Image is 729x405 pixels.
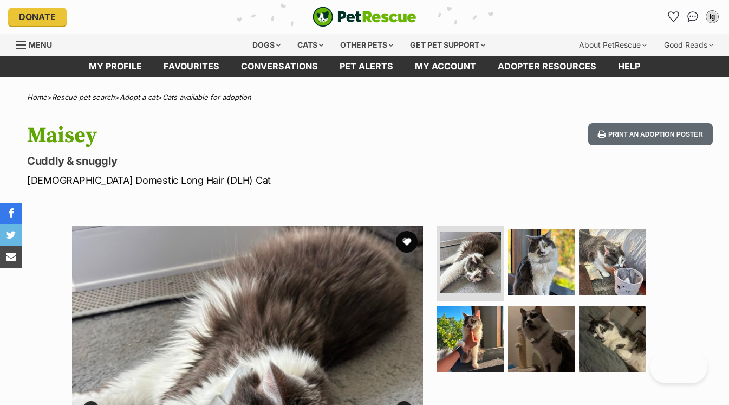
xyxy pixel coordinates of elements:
p: [DEMOGRAPHIC_DATA] Domestic Long Hair (DLH) Cat [27,173,445,188]
a: My profile [78,56,153,77]
h1: Maisey [27,123,445,148]
div: Other pets [333,34,401,56]
a: My account [404,56,487,77]
p: Cuddly & snuggly [27,153,445,169]
div: Good Reads [656,34,721,56]
span: Menu [29,40,52,49]
ul: Account quick links [665,8,721,25]
a: Conversations [684,8,701,25]
div: Dogs [245,34,288,56]
img: Photo of Maisey [440,232,501,293]
a: Donate [8,8,67,26]
a: Adopt a cat [120,93,158,101]
button: Print an adoption poster [588,123,713,145]
img: Photo of Maisey [579,229,646,295]
a: conversations [230,56,329,77]
a: Cats available for adoption [162,93,251,101]
a: Home [27,93,47,101]
img: Photo of Maisey [579,306,646,372]
div: Cats [290,34,331,56]
div: Get pet support [402,34,493,56]
button: My account [704,8,721,25]
a: Favourites [665,8,682,25]
div: ig [707,11,718,22]
img: logo-cat-932fe2b9b8326f06289b0f2fb663e598f794de774fb13d1741a6617ecf9a85b4.svg [313,7,416,27]
div: About PetRescue [571,34,654,56]
a: PetRescue [313,7,416,27]
a: Rescue pet search [52,93,115,101]
a: Pet alerts [329,56,404,77]
a: Menu [16,34,60,54]
img: chat-41dd97257d64d25036548639549fe6c8038ab92f7586957e7f3b1b290dea8141.svg [687,11,699,22]
img: Photo of Maisey [508,306,575,372]
img: Photo of Maisey [508,229,575,295]
a: Adopter resources [487,56,607,77]
a: Favourites [153,56,230,77]
button: favourite [396,231,418,253]
a: Help [607,56,651,77]
img: Photo of Maisey [437,306,504,372]
iframe: Help Scout Beacon - Open [650,351,707,383]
